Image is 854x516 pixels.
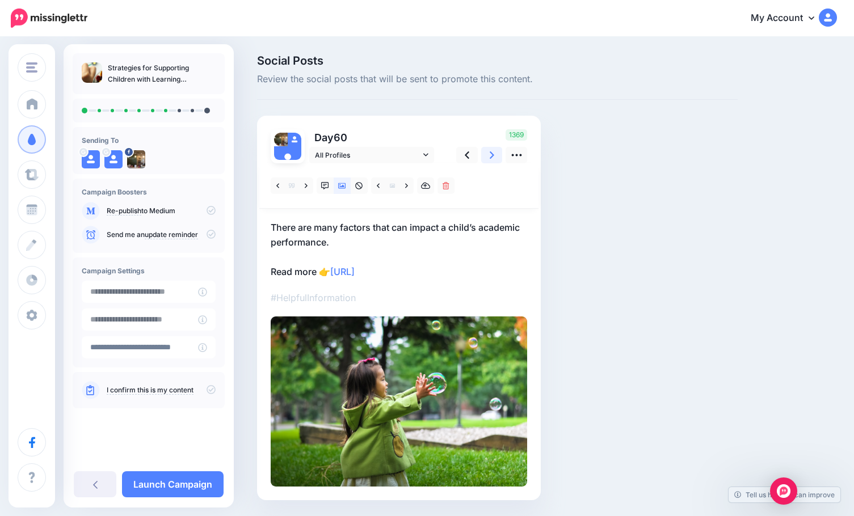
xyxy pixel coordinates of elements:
[274,133,288,146] img: 274786355_471671557683933_5974453030145823436_n-bsa117568.jpg
[506,129,527,141] span: 1369
[107,206,216,216] p: to Medium
[127,150,145,168] img: 274786355_471671557683933_5974453030145823436_n-bsa117568.jpg
[257,55,738,66] span: Social Posts
[82,150,100,168] img: user_default_image.png
[271,220,527,279] p: There are many factors that can impact a child’s academic performance. Read more 👉
[82,62,102,83] img: 9850cd138a40e31370d082f2108ebb5e_thumb.jpg
[11,9,87,28] img: Missinglettr
[104,150,123,168] img: user_default_image.png
[107,386,193,395] a: I confirm this is my content
[82,188,216,196] h4: Campaign Boosters
[274,146,301,174] img: user_default_image.png
[770,477,797,505] div: Open Intercom Messenger
[739,5,837,32] a: My Account
[330,266,355,277] a: [URL]
[309,129,436,146] p: Day
[82,267,216,275] h4: Campaign Settings
[729,487,840,502] a: Tell us how we can improve
[26,62,37,73] img: menu.png
[334,132,347,143] span: 60
[271,316,527,487] img: 7TD1WD5YMW69SHBDLSHZEQL1CT72F70M.jpg
[257,72,738,87] span: Review the social posts that will be sent to promote this content.
[315,149,420,161] span: All Profiles
[82,136,216,145] h4: Sending To
[309,147,434,163] a: All Profiles
[271,290,527,305] p: #HelpfulInformation
[145,230,198,239] a: update reminder
[107,230,216,240] p: Send me an
[288,133,301,146] img: user_default_image.png
[107,206,141,215] a: Re-publish
[108,62,216,85] p: Strategies for Supporting Children with Learning Differences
